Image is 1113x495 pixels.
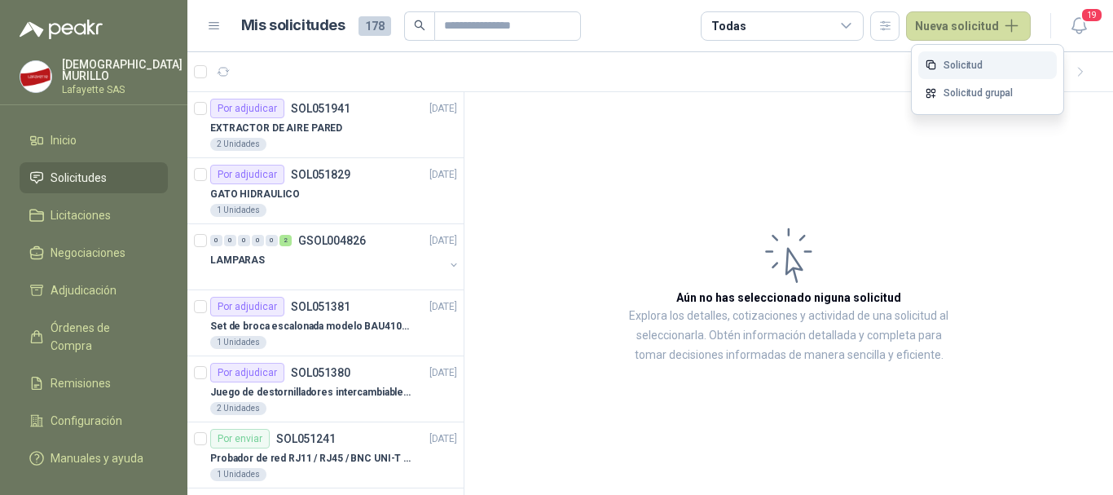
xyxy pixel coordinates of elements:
span: Adjudicación [51,281,117,299]
p: SOL051381 [291,301,350,312]
a: Inicio [20,125,168,156]
a: Configuración [20,405,168,436]
span: search [414,20,425,31]
button: 19 [1064,11,1093,41]
p: GSOL004826 [298,235,366,246]
div: 2 Unidades [210,402,266,415]
img: Logo peakr [20,20,103,39]
div: Por adjudicar [210,363,284,382]
a: Licitaciones [20,200,168,231]
div: 0 [252,235,264,246]
p: Juego de destornilladores intercambiables de mango aislados Ref: 32288 [210,385,413,400]
p: SOL051829 [291,169,350,180]
p: GATO HIDRAULICO [210,187,300,202]
span: Inicio [51,131,77,149]
img: Company Logo [20,61,51,92]
div: 0 [238,235,250,246]
p: [DATE] [429,365,457,381]
p: [DATE] [429,299,457,315]
div: Todas [711,17,746,35]
button: Nueva solicitud [906,11,1031,41]
p: [DEMOGRAPHIC_DATA] MURILLO [62,59,183,82]
div: 0 [210,235,222,246]
div: Por enviar [210,429,270,449]
p: [DATE] [429,101,457,117]
p: SOL051941 [291,103,350,114]
a: Por enviarSOL051241[DATE] Probador de red RJ11 / RJ45 / BNC UNI-T (UT681C-UT681L)1 Unidades [187,422,464,488]
a: Por adjudicarSOL051941[DATE] EXTRACTOR DE AIRE PARED2 Unidades [187,92,464,158]
a: Manuales y ayuda [20,443,168,474]
p: Lafayette SAS [62,85,183,95]
span: Configuración [51,412,122,430]
a: 0 0 0 0 0 2 GSOL004826[DATE] LAMPARAS [210,231,460,283]
span: 178 [359,16,391,36]
span: Órdenes de Compra [51,319,152,355]
p: EXTRACTOR DE AIRE PARED [210,121,342,136]
span: Manuales y ayuda [51,449,143,467]
a: Solicitudes [20,162,168,193]
a: Remisiones [20,368,168,399]
span: Negociaciones [51,244,125,262]
div: Por adjudicar [210,99,284,118]
div: Por adjudicar [210,297,284,316]
a: Por adjudicarSOL051829[DATE] GATO HIDRAULICO1 Unidades [187,158,464,224]
a: Por adjudicarSOL051380[DATE] Juego de destornilladores intercambiables de mango aislados Ref: 322... [187,356,464,422]
span: Licitaciones [51,206,111,224]
span: Remisiones [51,374,111,392]
a: Solicitud grupal [918,79,1057,108]
p: LAMPARAS [210,253,265,268]
span: 19 [1080,7,1103,23]
p: Explora los detalles, cotizaciones y actividad de una solicitud al seleccionarla. Obtén informaci... [627,307,950,365]
span: Solicitudes [51,169,107,187]
p: SOL051241 [276,433,336,444]
h1: Mis solicitudes [241,14,345,38]
p: Probador de red RJ11 / RJ45 / BNC UNI-T (UT681C-UT681L) [210,451,413,466]
div: 0 [224,235,236,246]
a: Por adjudicarSOL051381[DATE] Set de broca escalonada modelo BAU4101191 Unidades [187,290,464,356]
div: 2 Unidades [210,138,266,151]
p: [DATE] [429,167,457,183]
p: [DATE] [429,431,457,447]
h3: Aún no has seleccionado niguna solicitud [676,289,901,307]
a: Adjudicación [20,275,168,306]
div: Por adjudicar [210,165,284,184]
a: Órdenes de Compra [20,312,168,361]
p: SOL051380 [291,367,350,378]
div: 0 [266,235,278,246]
div: 1 Unidades [210,336,266,349]
div: 1 Unidades [210,468,266,481]
div: 2 [279,235,292,246]
a: Negociaciones [20,237,168,268]
a: Solicitud [918,51,1057,80]
p: [DATE] [429,233,457,249]
p: Set de broca escalonada modelo BAU410119 [210,319,413,334]
div: 1 Unidades [210,204,266,217]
